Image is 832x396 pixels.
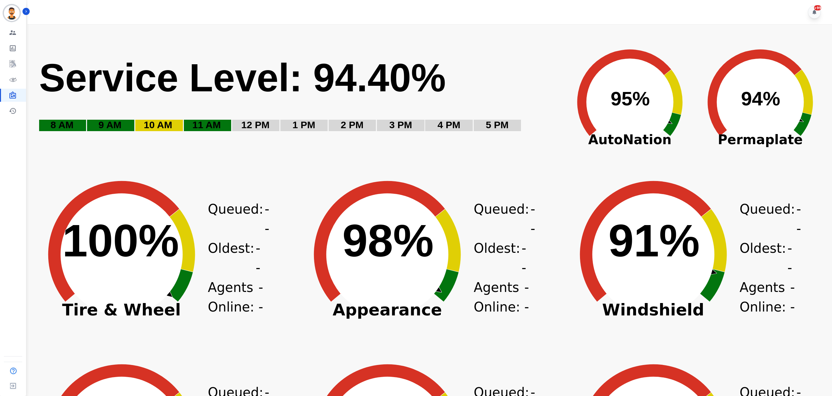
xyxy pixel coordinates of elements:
[259,278,263,317] span: --
[438,119,460,130] text: 4 PM
[4,5,20,21] img: Bordered avatar
[524,278,529,317] span: --
[564,307,743,313] span: Windshield
[51,119,74,130] text: 8 AM
[241,119,270,130] text: 12 PM
[741,88,780,110] text: 94%
[608,215,700,266] text: 91%
[341,119,364,130] text: 2 PM
[611,88,650,110] text: 95%
[740,238,789,278] div: Oldest:
[790,278,795,317] span: --
[389,119,412,130] text: 3 PM
[796,199,801,238] span: --
[39,56,446,99] text: Service Level: 94.40%
[38,54,561,141] svg: Service Level: 0%
[695,130,825,149] span: Permaplate
[474,199,523,238] div: Queued:
[740,199,789,238] div: Queued:
[486,119,509,130] text: 5 PM
[522,238,526,278] span: --
[474,238,523,278] div: Oldest:
[298,307,477,313] span: Appearance
[565,130,695,149] span: AutoNation
[208,278,263,317] div: Agents Online:
[740,278,795,317] div: Agents Online:
[474,278,529,317] div: Agents Online:
[98,119,122,130] text: 9 AM
[62,215,179,266] text: 100%
[32,307,211,313] span: Tire & Wheel
[256,238,260,278] span: --
[265,199,269,238] span: --
[342,215,434,266] text: 98%
[292,119,315,130] text: 1 PM
[208,199,257,238] div: Queued:
[192,119,221,130] text: 11 AM
[787,238,792,278] span: --
[530,199,535,238] span: --
[144,119,172,130] text: 10 AM
[208,238,257,278] div: Oldest:
[814,5,821,10] div: +99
